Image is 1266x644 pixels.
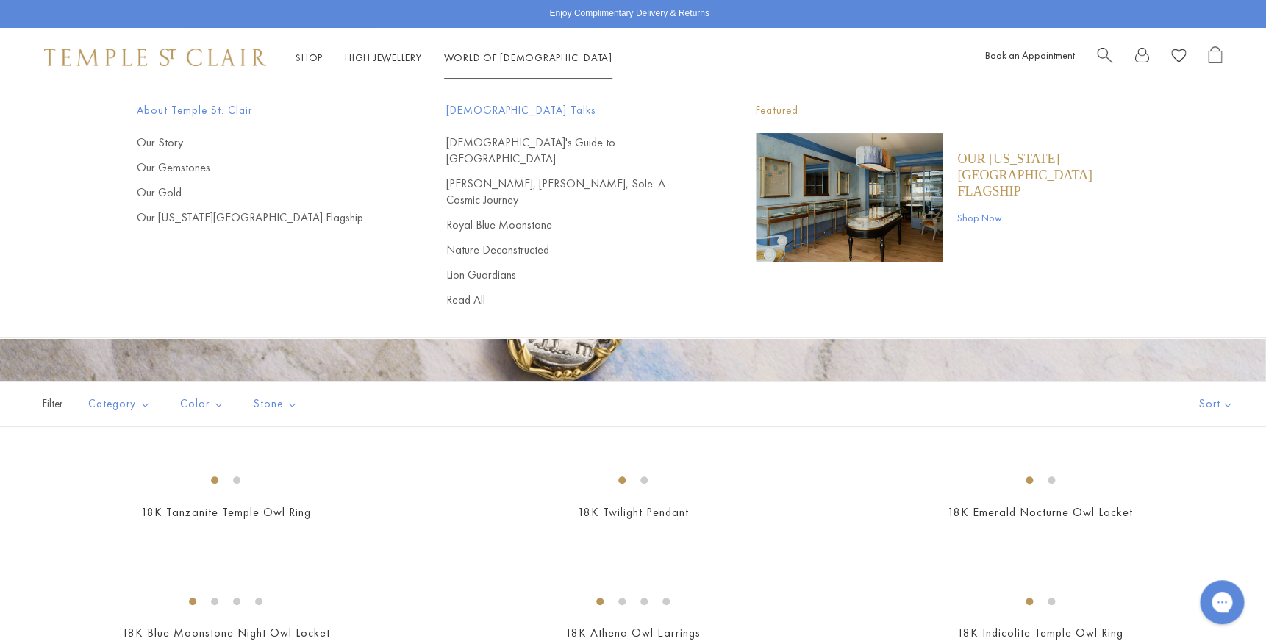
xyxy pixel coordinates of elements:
a: High JewelleryHigh Jewellery [345,51,422,64]
a: 18K Tanzanite Temple Owl Ring [140,504,310,520]
a: [PERSON_NAME], [PERSON_NAME], Sole: A Cosmic Journey [446,176,697,208]
button: Color [169,387,235,421]
a: Read All [446,292,697,308]
a: Our [US_STATE][GEOGRAPHIC_DATA] Flagship [137,210,387,226]
a: Our Story [137,135,387,151]
nav: Main navigation [296,49,612,67]
span: [DEMOGRAPHIC_DATA] Talks [446,101,697,120]
a: Shop Now [957,210,1129,226]
span: Color [173,395,235,413]
a: 18K Twilight Pendant [577,504,688,520]
button: Stone [243,387,309,421]
a: Search [1097,46,1112,69]
p: Featured [756,101,1129,120]
a: Nature Deconstructed [446,242,697,258]
a: Book an Appointment [985,49,1075,62]
img: Temple St. Clair [44,49,266,66]
a: 18K Blue Moonstone Night Owl Locket [121,625,329,640]
button: Show sort by [1166,382,1266,426]
a: Our [US_STATE][GEOGRAPHIC_DATA] Flagship [957,151,1129,199]
a: 18K Emerald Nocturne Owl Locket [948,504,1133,520]
button: Category [77,387,162,421]
a: 18K Athena Owl Earrings [565,625,701,640]
a: Royal Blue Moonstone [446,217,697,233]
span: Category [81,395,162,413]
span: About Temple St. Clair [137,101,387,120]
p: Enjoy Complimentary Delivery & Returns [549,7,709,21]
a: View Wishlist [1171,46,1186,69]
a: Open Shopping Bag [1208,46,1222,69]
a: Our Gold [137,185,387,201]
span: Stone [246,395,309,413]
a: Our Gemstones [137,160,387,176]
a: ShopShop [296,51,323,64]
a: World of [DEMOGRAPHIC_DATA]World of [DEMOGRAPHIC_DATA] [444,51,612,64]
iframe: Gorgias live chat messenger [1192,575,1251,629]
a: Lion Guardians [446,267,697,283]
a: [DEMOGRAPHIC_DATA]'s Guide to [GEOGRAPHIC_DATA] [446,135,697,167]
a: 18K Indicolite Temple Owl Ring [957,625,1123,640]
